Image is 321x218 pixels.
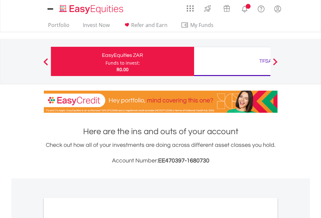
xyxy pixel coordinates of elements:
a: Portfolio [45,22,72,32]
button: Previous [39,61,52,68]
h3: Account Number: [44,156,278,165]
img: EasyEquities_Logo.png [58,4,126,15]
a: Vouchers [217,2,236,14]
img: EasyCredit Promotion Banner [44,91,278,113]
a: AppsGrid [182,2,198,12]
span: My Funds [181,21,223,29]
button: Next [269,61,282,68]
a: Invest Now [80,22,112,32]
a: My Profile [269,2,286,16]
span: R0.00 [117,66,129,72]
span: EE470397-1680730 [158,158,209,164]
div: Check out how all of your investments are doing across different asset classes you hold. [44,141,278,165]
h1: Here are the ins and outs of your account [44,126,278,137]
a: Home page [57,2,126,15]
a: Refer and Earn [120,22,170,32]
a: FAQ's and Support [253,2,269,15]
img: thrive-v2.svg [202,3,213,14]
div: EasyEquities ZAR [55,51,190,60]
div: Funds to invest: [105,60,140,66]
img: grid-menu-icon.svg [187,5,194,12]
a: Notifications [236,2,253,15]
span: Refer and Earn [131,21,167,29]
img: vouchers-v2.svg [221,3,232,14]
